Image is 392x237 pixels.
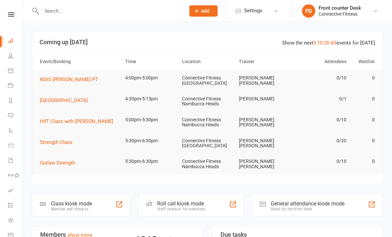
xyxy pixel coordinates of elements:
[271,200,344,207] div: General attendance kiosk mode
[236,53,293,70] th: Trainer
[236,112,293,133] td: [PERSON_NAME] [PERSON_NAME]
[179,70,236,91] td: Connective Fitness [GEOGRAPHIC_DATA]
[8,34,23,49] a: Dashboard
[293,112,349,128] td: 0/10
[293,154,349,169] td: 0/10
[157,207,205,211] div: Staff check-in for members
[8,64,23,79] a: Calendar
[40,159,80,167] button: Outlaw Strength
[122,112,179,128] td: 5:00pm-5:30pm
[179,53,236,70] th: Location
[331,40,337,46] a: All
[40,97,88,103] span: [GEOGRAPHIC_DATA]
[8,79,23,94] a: Payments
[51,200,92,207] div: Class kiosk mode
[282,39,375,47] div: Show the next events for [DATE]
[40,117,118,125] button: HIIT Class with [PERSON_NAME]
[179,133,236,154] td: Connective Fitness [GEOGRAPHIC_DATA]
[122,70,179,86] td: 4:00pm-5:00pm
[349,53,378,70] th: Waitlist
[157,200,205,207] div: Roll call kiosk mode
[293,91,349,107] td: 0/1
[40,39,375,46] h3: Coming up [DATE]
[8,183,23,198] a: Assessments
[179,91,236,112] td: Connective Fitness Nambucca Heads
[179,154,236,175] td: Connective Fitness Nambucca Heads
[40,6,181,16] input: Search...
[201,8,209,14] span: Add
[349,133,378,149] td: 0
[37,53,122,70] th: Event/Booking
[236,70,293,91] td: [PERSON_NAME] [PERSON_NAME]
[51,207,92,211] div: Member self check-in
[236,154,293,175] td: [PERSON_NAME] [PERSON_NAME]
[317,40,323,46] a: 10
[40,160,75,166] span: Outlaw Strength
[40,138,77,146] button: Strength Class
[40,139,72,145] span: Strength Class
[349,70,378,86] td: 0
[8,213,23,228] a: What's New
[271,207,344,211] div: Great for the front desk
[319,5,361,11] div: Front counter Desk
[179,112,236,133] td: Connective Fitness Nambucca Heads
[293,70,349,86] td: 0/10
[236,91,293,107] td: [PERSON_NAME]
[302,4,315,18] div: FD
[244,3,262,18] span: Settings
[40,96,92,104] button: [GEOGRAPHIC_DATA]
[293,53,349,70] th: Attendees
[40,75,103,83] button: NDIS [PERSON_NAME] PT
[319,11,361,17] div: Connective Fitness
[293,133,349,149] td: 0/20
[313,40,316,46] a: 5
[40,76,98,82] span: NDIS [PERSON_NAME] PT
[236,133,293,154] td: [PERSON_NAME] [PERSON_NAME]
[324,40,329,46] a: 20
[40,118,113,124] span: HIIT Class with [PERSON_NAME]
[8,94,23,109] a: Reports
[349,91,378,107] td: 0
[349,112,378,128] td: 0
[8,139,23,154] a: Product Sales
[122,91,179,107] td: 4:30pm-5:15pm
[8,49,23,64] a: People
[122,133,179,149] td: 5:30pm-6:30pm
[189,5,218,17] button: Add
[122,154,179,169] td: 5:30pm-6:30pm
[122,53,179,70] th: Time
[349,154,378,169] td: 0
